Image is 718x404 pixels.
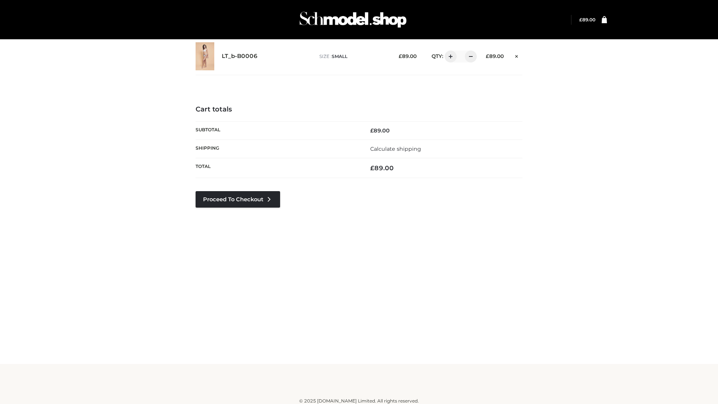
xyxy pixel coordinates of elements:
th: Shipping [196,140,359,158]
span: £ [370,164,374,172]
th: Total [196,158,359,178]
bdi: 89.00 [370,127,390,134]
a: Proceed to Checkout [196,191,280,208]
div: QTY: [424,50,474,62]
a: Remove this item [511,50,522,60]
a: LT_b-B0006 [222,53,258,60]
bdi: 89.00 [486,53,504,59]
th: Subtotal [196,121,359,140]
bdi: 89.00 [579,17,595,22]
bdi: 89.00 [399,53,417,59]
a: Calculate shipping [370,146,421,152]
h4: Cart totals [196,105,522,114]
span: SMALL [332,53,347,59]
span: £ [370,127,374,134]
a: £89.00 [579,17,595,22]
p: size : [319,53,387,60]
img: Schmodel Admin 964 [297,5,409,34]
span: £ [399,53,402,59]
span: £ [579,17,582,22]
bdi: 89.00 [370,164,394,172]
span: £ [486,53,489,59]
